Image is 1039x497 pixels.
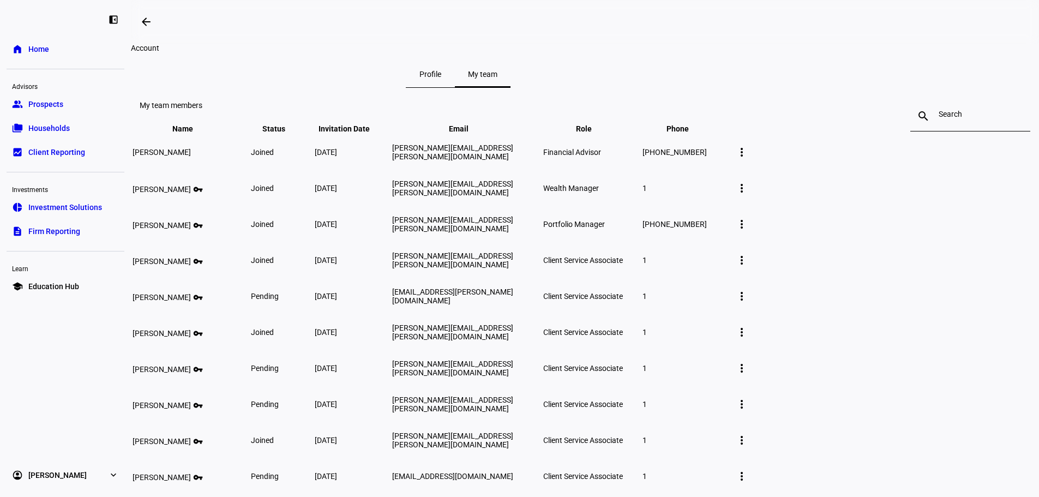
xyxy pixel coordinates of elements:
[12,470,23,481] eth-mat-symbol: account_circle
[642,220,707,229] span: [PHONE_NUMBER]
[12,147,23,158] eth-mat-symbol: bid_landscape
[108,14,119,25] eth-mat-symbol: left_panel_close
[133,329,191,338] span: [PERSON_NAME]
[392,288,513,305] span: [EMAIL_ADDRESS][PERSON_NAME][DOMAIN_NAME]
[392,324,513,341] span: [PERSON_NAME][EMAIL_ADDRESS][PERSON_NAME][DOMAIN_NAME]
[642,436,647,445] span: 1
[7,141,124,163] a: bid_landscapeClient Reporting
[172,124,209,133] span: Name
[314,243,391,278] td: [DATE]
[735,254,748,267] mat-icon: more_vert
[735,182,748,195] mat-icon: more_vert
[251,436,274,445] span: joined
[133,293,191,302] span: [PERSON_NAME]
[7,181,124,196] div: Investments
[910,110,936,123] mat-icon: search
[251,148,274,157] span: joined
[12,123,23,134] eth-mat-symbol: folder_copy
[543,400,623,409] span: Client Service Associate
[314,279,391,314] td: [DATE]
[735,326,748,339] mat-icon: more_vert
[133,401,191,410] span: [PERSON_NAME]
[735,290,748,303] mat-icon: more_vert
[191,255,204,264] mat-icon: vpn_key
[251,220,274,229] span: joined
[939,110,1002,118] input: Search
[191,399,204,408] mat-icon: vpn_key
[191,219,204,228] mat-icon: vpn_key
[12,281,23,292] eth-mat-symbol: school
[191,471,204,480] mat-icon: vpn_key
[543,436,623,445] span: Client Service Associate
[7,117,124,139] a: folder_copyHouseholds
[392,215,513,233] span: [PERSON_NAME][EMAIL_ADDRESS][PERSON_NAME][DOMAIN_NAME]
[133,257,191,266] span: [PERSON_NAME]
[133,365,191,374] span: [PERSON_NAME]
[191,327,204,336] mat-icon: vpn_key
[28,99,63,110] span: Prospects
[735,398,748,411] mat-icon: more_vert
[642,292,647,301] span: 1
[735,146,748,159] mat-icon: more_vert
[191,435,204,444] mat-icon: vpn_key
[251,256,274,265] span: joined
[7,38,124,60] a: homeHome
[543,220,605,229] span: Portfolio Manager
[251,292,279,301] span: pending
[666,124,705,133] span: Phone
[28,147,85,158] span: Client Reporting
[642,148,707,157] span: [PHONE_NUMBER]
[7,78,124,93] div: Advisors
[543,472,623,481] span: Client Service Associate
[133,185,191,194] span: [PERSON_NAME]
[392,360,513,377] span: [PERSON_NAME][EMAIL_ADDRESS][PERSON_NAME][DOMAIN_NAME]
[133,473,191,482] span: [PERSON_NAME]
[735,218,748,231] mat-icon: more_vert
[133,148,191,157] span: [PERSON_NAME]
[319,124,386,133] span: Invitation Date
[28,226,80,237] span: Firm Reporting
[392,143,513,161] span: [PERSON_NAME][EMAIL_ADDRESS][PERSON_NAME][DOMAIN_NAME]
[191,183,204,192] mat-icon: vpn_key
[735,470,748,483] mat-icon: more_vert
[642,184,647,193] span: 1
[314,207,391,242] td: [DATE]
[133,437,191,446] span: [PERSON_NAME]
[543,148,601,157] span: Financial Advisor
[419,70,441,78] span: Profile
[392,472,513,481] span: [EMAIL_ADDRESS][DOMAIN_NAME]
[576,124,608,133] span: Role
[468,70,497,78] span: My team
[642,328,647,337] span: 1
[7,93,124,115] a: groupProspects
[642,472,647,481] span: 1
[28,281,79,292] span: Education Hub
[314,135,391,170] td: [DATE]
[251,364,279,373] span: pending
[642,256,647,265] span: 1
[642,400,647,409] span: 1
[543,184,599,193] span: Wealth Manager
[314,171,391,206] td: [DATE]
[7,196,124,218] a: pie_chartInvestment Solutions
[314,423,391,458] td: [DATE]
[28,123,70,134] span: Households
[12,202,23,213] eth-mat-symbol: pie_chart
[7,220,124,242] a: descriptionFirm Reporting
[28,202,102,213] span: Investment Solutions
[543,256,623,265] span: Client Service Associate
[140,15,153,28] mat-icon: arrow_backwards
[314,387,391,422] td: [DATE]
[28,44,49,55] span: Home
[108,470,119,481] eth-mat-symbol: expand_more
[7,260,124,276] div: Learn
[251,400,279,409] span: pending
[191,363,204,372] mat-icon: vpn_key
[314,459,391,494] td: [DATE]
[314,315,391,350] td: [DATE]
[392,252,513,269] span: [PERSON_NAME][EMAIL_ADDRESS][PERSON_NAME][DOMAIN_NAME]
[543,292,623,301] span: Client Service Associate
[133,221,191,230] span: [PERSON_NAME]
[392,179,513,197] span: [PERSON_NAME][EMAIL_ADDRESS][PERSON_NAME][DOMAIN_NAME]
[191,291,204,300] mat-icon: vpn_key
